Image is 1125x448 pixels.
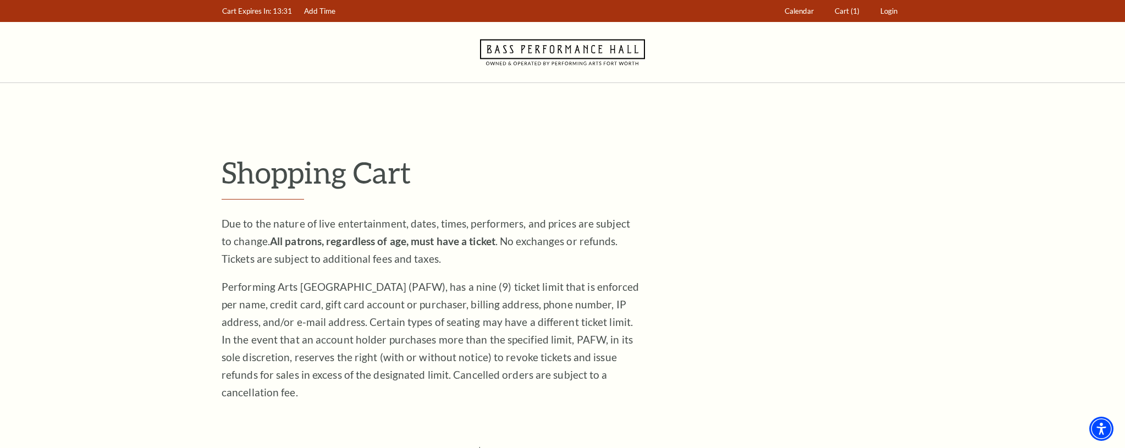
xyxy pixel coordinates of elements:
a: Cart (1) [830,1,865,22]
strong: All patrons, regardless of age, must have a ticket [270,235,495,247]
a: Login [875,1,903,22]
span: Cart Expires In: [222,7,271,15]
a: Calendar [780,1,819,22]
span: 13:31 [273,7,292,15]
p: Shopping Cart [222,154,903,190]
span: Cart [835,7,849,15]
span: Calendar [785,7,814,15]
span: (1) [851,7,859,15]
a: Add Time [299,1,341,22]
span: Due to the nature of live entertainment, dates, times, performers, and prices are subject to chan... [222,217,630,265]
a: Navigate to Bass Performance Hall homepage [480,22,645,82]
div: Accessibility Menu [1089,417,1113,441]
p: Performing Arts [GEOGRAPHIC_DATA] (PAFW), has a nine (9) ticket limit that is enforced per name, ... [222,278,639,401]
span: Login [880,7,897,15]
